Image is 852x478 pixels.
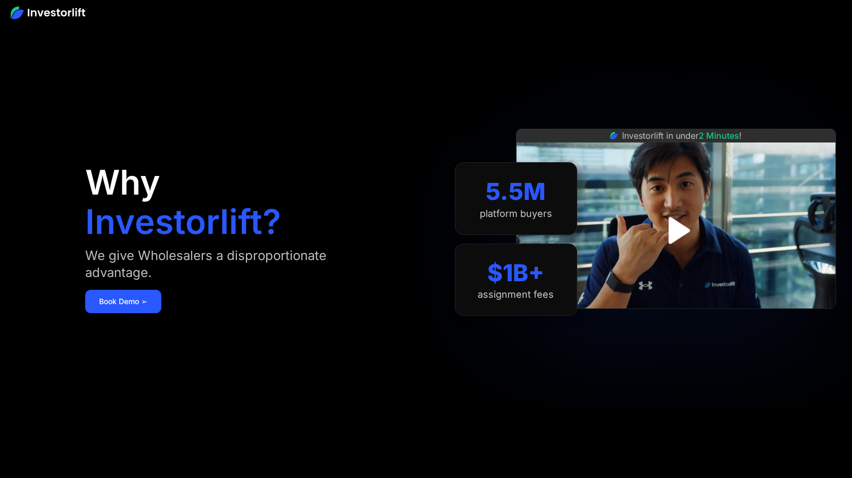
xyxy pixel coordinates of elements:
[596,314,756,327] iframe: Customer reviews powered by Trustpilot
[652,207,700,254] a: open lightbox
[85,290,161,313] a: Book Demo ➢
[85,247,396,281] div: We give Wholesalers a disproportionate advantage.
[699,130,739,141] span: 2 Minutes
[486,178,546,206] div: 5.5M
[480,208,552,220] div: platform buyers
[478,289,554,300] div: assignment fees
[85,165,160,199] h1: Why
[85,205,281,239] h1: Investorlift?
[622,129,742,142] div: Investorlift in under !
[487,259,544,287] div: $1B+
